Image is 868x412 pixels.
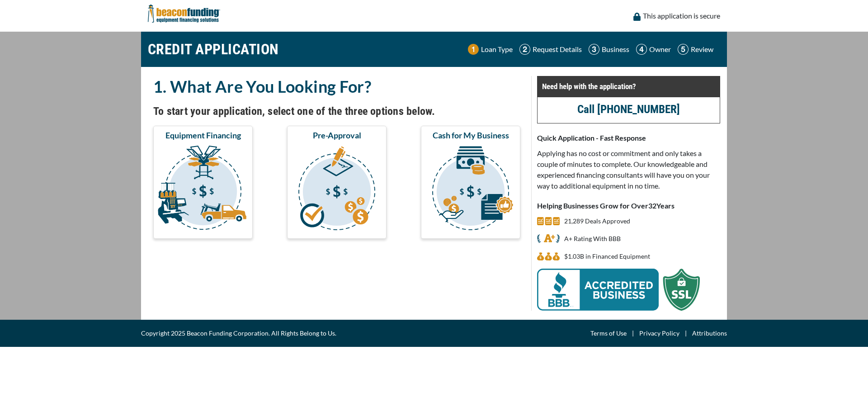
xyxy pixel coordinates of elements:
[691,44,713,55] p: Review
[165,130,241,141] span: Equipment Financing
[423,144,519,235] img: Cash for My Business
[481,44,513,55] p: Loan Type
[636,44,647,55] img: Step 4
[468,44,479,55] img: Step 1
[537,133,720,143] p: Quick Application - Fast Response
[590,328,627,339] a: Terms of Use
[577,103,680,116] a: Call [PHONE_NUMBER]
[537,200,720,211] p: Helping Businesses Grow for Over Years
[153,126,253,239] button: Equipment Financing
[649,44,671,55] p: Owner
[421,126,520,239] button: Cash for My Business
[639,328,679,339] a: Privacy Policy
[155,144,251,235] img: Equipment Financing
[643,10,720,21] p: This application is secure
[542,81,715,92] p: Need help with the application?
[679,328,692,339] span: |
[589,44,599,55] img: Step 3
[537,269,700,311] img: BBB Acredited Business and SSL Protection
[564,251,650,262] p: $1.03B in Financed Equipment
[287,126,387,239] button: Pre-Approval
[564,233,621,244] p: A+ Rating With BBB
[141,328,336,339] span: Copyright 2025 Beacon Funding Corporation. All Rights Belong to Us.
[153,76,520,97] h2: 1. What Are You Looking For?
[692,328,727,339] a: Attributions
[678,44,689,55] img: Step 5
[289,144,385,235] img: Pre-Approval
[148,36,279,62] h1: CREDIT APPLICATION
[602,44,629,55] p: Business
[153,104,520,119] h4: To start your application, select one of the three options below.
[537,148,720,191] p: Applying has no cost or commitment and only takes a couple of minutes to complete. Our knowledgea...
[564,216,630,227] p: 21,289 Deals Approved
[519,44,530,55] img: Step 2
[633,13,641,21] img: lock icon to convery security
[433,130,509,141] span: Cash for My Business
[313,130,361,141] span: Pre-Approval
[627,328,639,339] span: |
[533,44,582,55] p: Request Details
[648,201,656,210] span: 32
